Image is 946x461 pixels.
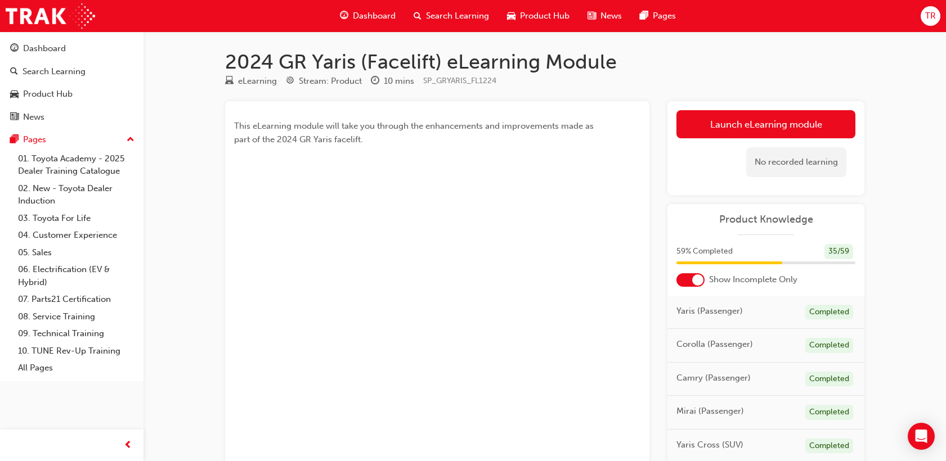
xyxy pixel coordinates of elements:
[5,38,139,59] a: Dashboard
[5,61,139,82] a: Search Learning
[653,10,676,22] span: Pages
[805,439,853,454] div: Completed
[640,9,648,23] span: pages-icon
[805,338,853,353] div: Completed
[238,75,277,88] div: eLearning
[225,76,234,87] span: learningResourceType_ELEARNING-icon
[10,89,19,100] span: car-icon
[371,74,414,88] div: Duration
[23,65,86,78] div: Search Learning
[225,74,277,88] div: Type
[676,305,743,318] span: Yaris (Passenger)
[676,405,744,418] span: Mirai (Passenger)
[676,372,751,385] span: Camry (Passenger)
[384,75,414,88] div: 10 mins
[23,133,46,146] div: Pages
[14,210,139,227] a: 03. Toyota For Life
[631,4,685,28] a: pages-iconPages
[286,74,362,88] div: Stream
[676,439,743,451] span: Yaris Cross (SUV)
[14,180,139,210] a: 02. New - Toyota Dealer Induction
[23,42,66,55] div: Dashboard
[6,3,95,29] img: Trak
[498,4,579,28] a: car-iconProduct Hub
[676,110,855,138] a: Launch eLearning module
[405,4,498,28] a: search-iconSearch Learning
[5,129,139,150] button: Pages
[23,111,44,124] div: News
[426,10,489,22] span: Search Learning
[127,133,134,147] span: up-icon
[14,308,139,326] a: 08. Service Training
[676,213,855,226] a: Product Knowledge
[805,372,853,387] div: Completed
[414,9,422,23] span: search-icon
[507,9,515,23] span: car-icon
[23,88,73,101] div: Product Hub
[14,291,139,308] a: 07. Parts21 Certification
[805,305,853,320] div: Completed
[676,245,733,258] span: 59 % Completed
[709,273,797,286] span: Show Incomplete Only
[340,9,348,23] span: guage-icon
[520,10,570,22] span: Product Hub
[14,325,139,342] a: 09. Technical Training
[5,36,139,129] button: DashboardSearch LearningProduct HubNews
[14,244,139,261] a: 05. Sales
[14,342,139,360] a: 10. TUNE Rev-Up Training
[299,75,362,88] div: Stream: Product
[423,76,496,85] span: Learning resource code
[824,244,853,259] div: 35 / 59
[600,10,622,22] span: News
[286,76,294,87] span: target-icon
[10,135,19,145] span: pages-icon
[371,76,379,87] span: clock-icon
[10,67,18,77] span: search-icon
[10,44,19,54] span: guage-icon
[14,150,139,180] a: 01. Toyota Academy - 2025 Dealer Training Catalogue
[331,4,405,28] a: guage-iconDashboard
[588,9,596,23] span: news-icon
[14,359,139,377] a: All Pages
[579,4,631,28] a: news-iconNews
[234,121,596,144] span: This eLearning module will take you through the enhancements and improvements made as part of the...
[14,261,139,291] a: 06. Electrification (EV & Hybrid)
[5,84,139,105] a: Product Hub
[124,439,132,453] span: prev-icon
[10,112,19,123] span: news-icon
[353,10,396,22] span: Dashboard
[225,49,864,74] h1: 2024 GR Yaris (Facelift) eLearning Module
[805,405,853,420] div: Completed
[5,107,139,128] a: News
[921,6,940,26] button: TR
[746,147,846,177] div: No recorded learning
[676,338,753,351] span: Corolla (Passenger)
[925,10,936,22] span: TR
[908,423,935,450] div: Open Intercom Messenger
[14,227,139,244] a: 04. Customer Experience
